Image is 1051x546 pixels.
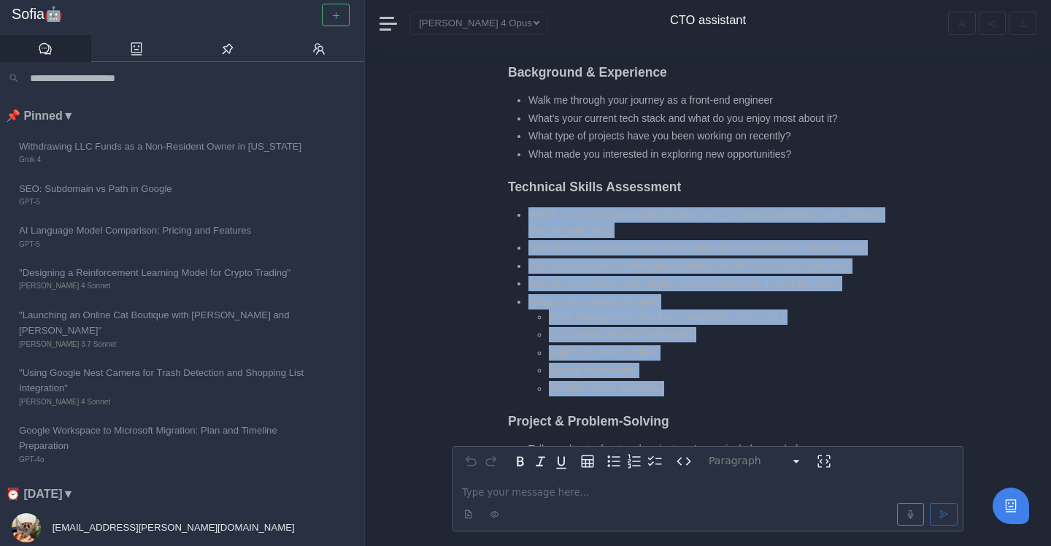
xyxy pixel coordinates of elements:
[19,239,312,250] span: GPT-5
[674,451,694,472] button: Inline code format
[528,240,895,255] li: How do you approach responsive design and cross-browser compatibility?
[549,327,895,342] li: CSS preprocessors/frameworks
[549,309,895,325] li: State management (Redux, Context API, Vuex, etc.)
[508,65,667,80] strong: Background & Experience
[19,181,312,196] span: SEO: Subdomain vs Path in Google
[528,128,895,144] li: What type of projects have you been working on recently?
[50,522,295,533] span: [EMAIL_ADDRESS][PERSON_NAME][DOMAIN_NAME]
[528,258,895,274] li: Can you describe a challenging technical problem you solved recently?
[670,13,746,28] h4: CTO assistant
[531,451,551,472] button: Italic
[508,180,681,194] strong: Technical Skills Assessment
[508,414,669,428] strong: Project & Problem-Solving
[528,294,895,396] li: What's your experience with:
[6,485,364,504] li: ⏰ [DATE] ▼
[19,265,312,280] span: "Designing a Reinforcement Learning Model for Crypto Trading"
[528,276,895,291] li: How do you ensure code quality and maintainability in your projects?
[19,365,312,396] span: "Using Google Nest Camera for Trash Detection and Shopping List Integration"
[19,396,312,408] span: [PERSON_NAME] 4 Sonnet
[510,451,531,472] button: Bold
[19,339,312,350] span: [PERSON_NAME] 3.7 Sonnet
[551,451,571,472] button: Underline
[19,196,312,208] span: GPT-5
[703,451,808,472] button: Block type
[644,451,665,472] button: Check list
[24,68,355,88] input: Search conversations
[528,93,895,108] li: Walk me through your journey as a front-end engineer
[19,280,312,292] span: [PERSON_NAME] 4 Sonnet
[19,139,312,154] span: Withdrawing LLC Funds as a Non-Resident Owner in [US_STATE]
[6,107,364,126] li: 📌 Pinned ▼
[453,476,963,531] div: editable markdown
[12,6,353,23] a: Sofia🤖
[19,454,312,466] span: GPT-4o
[19,423,312,454] span: Google Workspace to Microsoft Migration: Plan and Timeline Preparation
[549,381,895,396] li: Version control workflows
[19,154,312,166] span: Grok 4
[528,111,895,126] li: What's your current tech stack and what do you enjoy most about it?
[19,307,312,339] span: "Launching an Online Cat Boutique with [PERSON_NAME] and [PERSON_NAME]"
[604,451,665,472] div: toggle group
[528,442,895,457] li: Tell me about a front-end project you're particularly proud of
[508,23,895,48] h2: Questions to Ask
[624,451,644,472] button: Numbered list
[19,223,312,238] span: AI Language Model Comparison: Pricing and Features
[549,363,895,378] li: Testing frameworks
[549,345,895,361] li: Build tools and bundlers
[528,207,895,238] li: Which JavaScript frameworks/libraries are you most comfortable with? (React, Vue, Angular, etc.)
[604,451,624,472] button: Bulleted list
[528,147,895,162] li: What made you interested in exploring new opportunities?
